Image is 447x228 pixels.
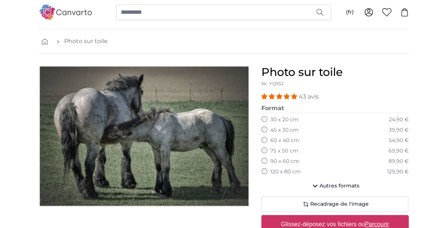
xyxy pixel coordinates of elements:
label: 45 x 30 cm [270,126,299,134]
img: Canvarto [39,4,92,20]
div: 129,90 € [387,168,408,176]
u: Parcourir [365,221,389,227]
button: Recadrage de l'image [261,196,409,212]
div: 1 of 1 [39,65,249,207]
div: 54,90 € [388,137,408,144]
span: 43 avis [299,93,319,100]
button: (fr) [340,6,360,19]
nav: breadcrumbs [39,29,409,54]
a: Photo sur toile [64,37,108,46]
label: 30 x 20 cm [270,116,299,123]
span: 4.98 stars [261,93,299,100]
img: personalised-canvas-print [39,65,249,207]
div: 89,90 € [388,158,408,165]
label: 120 x 80 cm [270,168,301,176]
div: 39,90 € [388,126,408,134]
span: Nr. YQ552 [261,81,284,86]
div: 24,90 € [388,116,408,123]
label: 90 x 60 cm [270,158,299,165]
label: 75 x 50 cm [270,147,298,155]
label: 60 x 40 cm [270,137,299,144]
legend: Format [261,104,409,113]
span: Recadrage de l'image [310,200,369,208]
div: 69,90 € [388,147,408,155]
h1: Photo sur toile [261,65,409,79]
button: Autres formats [261,179,409,193]
span: Autres formats [319,182,359,190]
